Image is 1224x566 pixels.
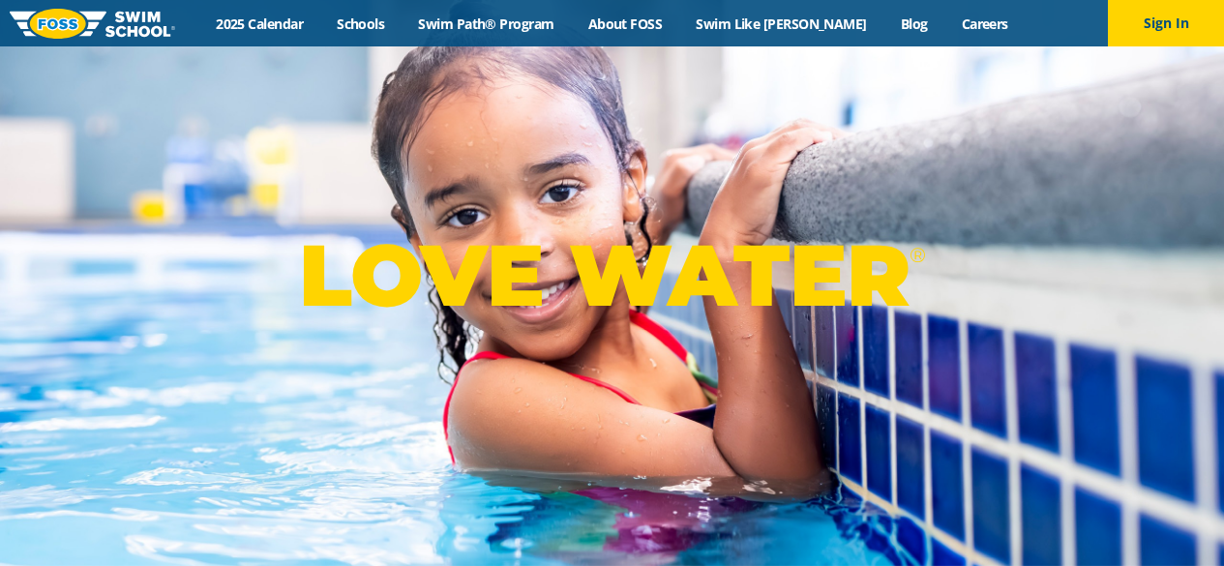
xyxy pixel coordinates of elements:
a: Schools [320,15,402,33]
img: FOSS Swim School Logo [10,9,175,39]
a: Blog [883,15,944,33]
a: 2025 Calendar [199,15,320,33]
a: Careers [944,15,1025,33]
a: Swim Path® Program [402,15,571,33]
sup: ® [910,243,925,267]
p: LOVE WATER [299,223,925,327]
a: About FOSS [571,15,679,33]
a: Swim Like [PERSON_NAME] [679,15,884,33]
